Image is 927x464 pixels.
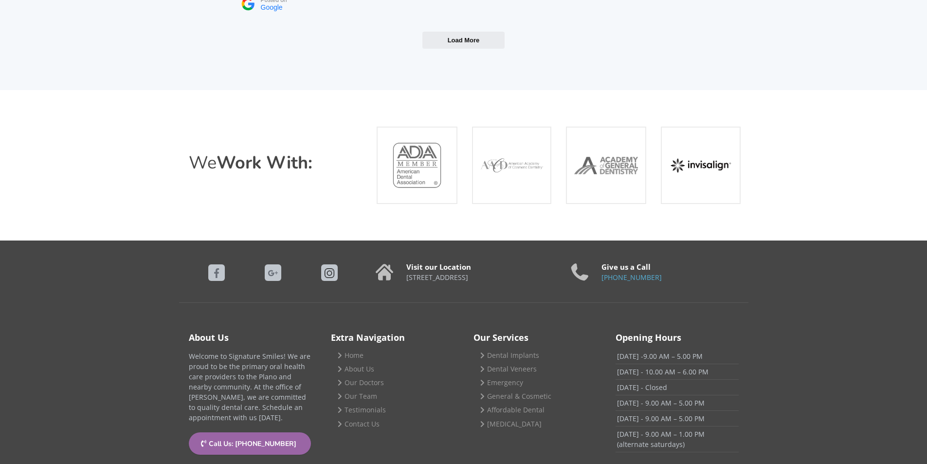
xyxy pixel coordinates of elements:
strong: Opening Hours [616,332,681,343]
a: Call Us: (469) 489-5549 [189,432,311,455]
span: Load More [448,36,480,44]
a: [PHONE_NUMBER] [601,273,662,282]
a: Emergency [487,378,523,387]
p: We [189,152,360,173]
p: [DATE] - Closed [617,382,737,392]
button: Load More [422,32,505,49]
a: https://www.facebook.com/SignatureSmilesdentalIrving [212,268,221,278]
a: Home [345,351,364,360]
a: Our Team [345,391,377,401]
p: [DATE] - 10.00 AM – 6.00 PM [617,367,737,377]
a: About Us [345,364,374,373]
strong: Work With: [217,151,312,175]
a: Our Doctors [345,378,384,387]
a: General & Cosmetic [487,391,551,401]
a: Contact Us [345,419,380,428]
a: Dental Implants [487,351,539,360]
p: [STREET_ADDRESS] [406,273,553,282]
a: [MEDICAL_DATA] [487,419,542,428]
span: Call Us: [PHONE_NUMBER] [209,439,296,448]
a: https://www.google.com/search?gs_ssp=eJzj4tVP1zc0TCq3MEpOyzMyYLRSNaiwMDNJtTAyTjZMSU0ytLQ0tTKoSDMz... [268,268,278,278]
strong: Give us a Call [601,262,651,272]
div: Google [261,3,287,11]
strong: Our Services [473,332,528,343]
a: Dental Veneers [487,364,537,373]
a: Testimonials [345,405,386,414]
p: [DATE] - 9.00 AM – 1.00 PM (alternate saturdays) [617,429,737,449]
p: [DATE] -9.00 AM – 5.00 PM [617,351,737,361]
p: [DATE] - 9.00 AM – 5.00 PM [617,398,737,408]
strong: Extra Navigation [331,332,405,343]
p: [DATE] - 9.00 AM – 5.00 PM [617,413,737,424]
a: Affordable Dental [487,405,545,414]
strong: About Us [189,332,229,343]
strong: Visit our Location [406,262,471,272]
p: Welcome to Signature Smiles! We are proud to be the primary oral health care providers to the Pla... [189,351,312,423]
a: https://www.instagram.com/drnarendmd/ [325,268,334,278]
